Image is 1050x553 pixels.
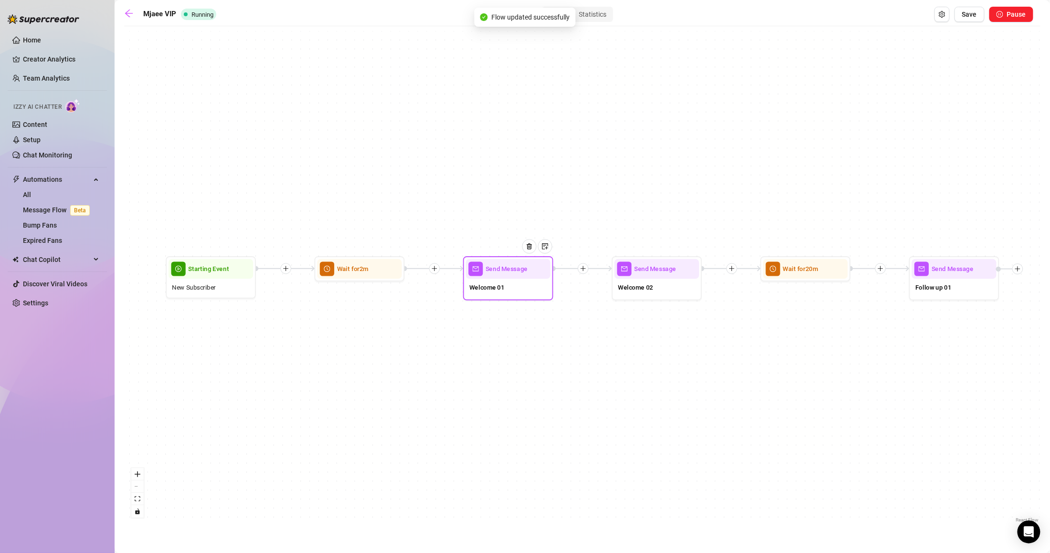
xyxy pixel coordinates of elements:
[23,36,41,44] a: Home
[124,9,138,20] a: arrow-left
[486,264,528,274] span: Send Message
[468,262,483,276] span: mail
[915,282,951,292] span: Follow up 01
[172,282,216,292] span: New Subscriber
[914,262,929,276] span: mail
[431,265,437,271] span: plus
[1018,521,1040,543] div: Open Intercom Messenger
[191,11,213,18] span: Running
[469,282,505,292] span: Welcome 01
[463,256,553,300] div: TrashSticky NotemailSend MessageWelcome 01
[480,13,488,21] span: check-circle
[1016,517,1039,522] a: React Flow attribution
[131,505,144,518] button: toggle interactivity
[171,262,186,276] span: play-circle
[23,151,72,159] a: Chat Monitoring
[729,265,735,271] span: plus
[131,493,144,505] button: fit view
[23,74,70,82] a: Team Analytics
[1007,10,1026,18] span: Pause
[23,299,48,307] a: Settings
[932,264,974,274] span: Send Message
[1015,266,1021,272] span: plus
[761,256,851,282] div: clock-circleWait for20m
[131,480,144,493] button: zoom out
[337,264,369,274] span: Wait for 2m
[188,264,229,274] span: Starting Event
[124,9,134,18] span: arrow-left
[909,256,999,300] div: mailSend MessageFollow up 01
[955,7,985,22] button: Save Flow
[23,121,47,128] a: Content
[542,7,613,22] div: segmented control
[766,262,780,276] span: clock-circle
[612,256,702,300] div: mailSend MessageWelcome 02
[70,205,90,216] span: Beta
[997,11,1003,18] span: pause-circle
[574,8,612,21] div: Statistics
[131,468,144,518] div: React Flow controls
[617,262,632,276] span: mail
[23,172,91,187] span: Automations
[23,191,31,198] a: All
[65,99,80,113] img: AI Chatter
[166,256,256,299] div: play-circleStarting EventNew Subscriber
[23,206,94,214] a: Message FlowBeta
[492,12,570,22] span: Flow updated successfully
[320,262,334,276] span: clock-circle
[283,265,289,271] span: plus
[962,10,977,18] span: Save
[131,468,144,480] button: zoom in
[989,7,1033,22] button: Pause
[23,237,62,244] a: Expired Fans
[23,280,87,288] a: Discover Viral Videos
[143,10,176,18] strong: Mjaee VIP
[878,265,884,271] span: plus
[8,14,79,24] img: logo-BBDzfeDw.svg
[618,282,654,292] span: Welcome 02
[12,176,20,183] span: thunderbolt
[939,11,945,18] span: setting
[13,103,62,112] span: Izzy AI Chatter
[12,256,19,263] img: Chat Copilot
[580,265,586,271] span: plus
[23,136,41,144] a: Setup
[783,264,818,274] span: Wait for 20m
[635,264,677,274] span: Send Message
[315,256,405,282] div: clock-circleWait for2m
[526,243,533,250] img: Trash
[23,221,57,229] a: Bump Fans
[541,243,549,250] img: Sticky Note
[934,7,950,22] button: Open Exit Rules
[23,52,99,67] a: Creator Analytics
[23,252,91,267] span: Chat Copilot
